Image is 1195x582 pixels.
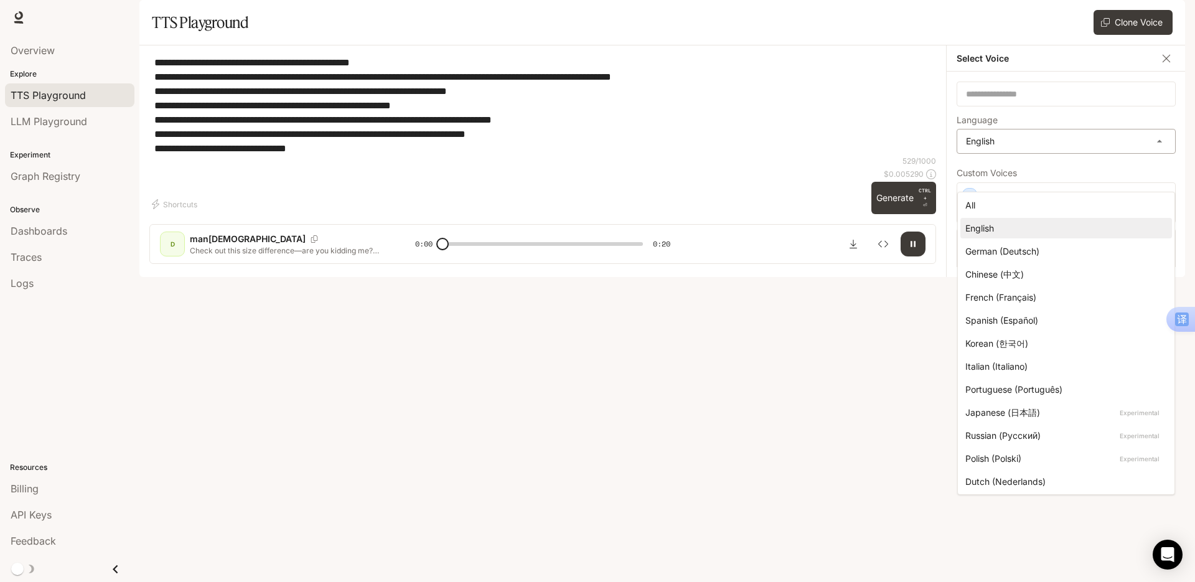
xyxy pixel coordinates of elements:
[965,222,1162,235] div: English
[965,268,1162,281] div: Chinese (中文)
[965,475,1162,488] div: Dutch (Nederlands)
[1117,407,1162,418] p: Experimental
[965,199,1162,212] div: All
[1117,453,1162,464] p: Experimental
[965,291,1162,304] div: French (Français)
[965,245,1162,258] div: German (Deutsch)
[965,360,1162,373] div: Italian (Italiano)
[965,429,1162,442] div: Russian (Русский)
[965,406,1162,419] div: Japanese (日本語)
[1117,430,1162,441] p: Experimental
[965,314,1162,327] div: Spanish (Español)
[965,383,1162,396] div: Portuguese (Português)
[965,337,1162,350] div: Korean (한국어)
[965,452,1162,465] div: Polish (Polski)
